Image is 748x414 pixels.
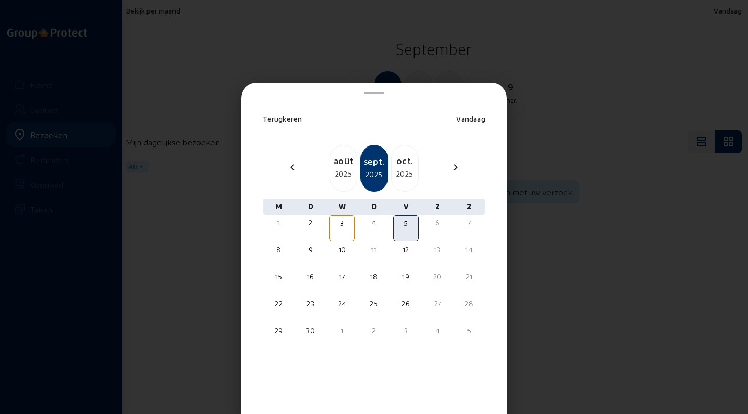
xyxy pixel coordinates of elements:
div: W [326,199,358,215]
div: 20 [426,272,449,282]
mat-icon: chevron_left [286,161,299,173]
div: 8 [267,245,290,255]
div: 28 [458,299,481,309]
div: 29 [267,326,290,336]
div: D [358,199,390,215]
div: 25 [362,299,385,309]
div: 1 [267,218,290,228]
div: 18 [362,272,385,282]
div: 3 [331,218,353,229]
div: 27 [426,299,449,309]
div: 26 [394,299,418,309]
div: 2025 [330,168,357,180]
div: 11 [362,245,385,255]
div: 7 [458,218,481,228]
div: 16 [299,272,322,282]
div: 2025 [362,168,387,181]
div: sept. [362,154,387,168]
div: Z [453,199,485,215]
div: 24 [330,299,354,309]
span: Vandaag [456,114,485,123]
div: 12 [394,245,418,255]
div: Z [422,199,453,215]
div: oct. [392,153,418,168]
div: 23 [299,299,322,309]
div: 5 [458,326,481,336]
div: 17 [330,272,354,282]
div: V [390,199,422,215]
mat-icon: chevron_right [449,161,462,173]
div: 3 [394,326,418,336]
div: 22 [267,299,290,309]
div: 2 [362,326,385,336]
div: 19 [394,272,418,282]
div: 14 [458,245,481,255]
div: 1 [330,326,354,336]
div: 4 [426,326,449,336]
div: 4 [362,218,385,228]
div: 6 [426,218,449,228]
div: M [263,199,295,215]
div: 9 [299,245,322,255]
div: 15 [267,272,290,282]
div: 2 [299,218,322,228]
div: 30 [299,326,322,336]
div: 10 [330,245,354,255]
div: août [330,153,357,168]
div: 13 [426,245,449,255]
div: D [295,199,326,215]
span: Terugkeren [263,114,302,123]
div: 21 [458,272,481,282]
div: 5 [395,218,417,229]
div: 2025 [392,168,418,180]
